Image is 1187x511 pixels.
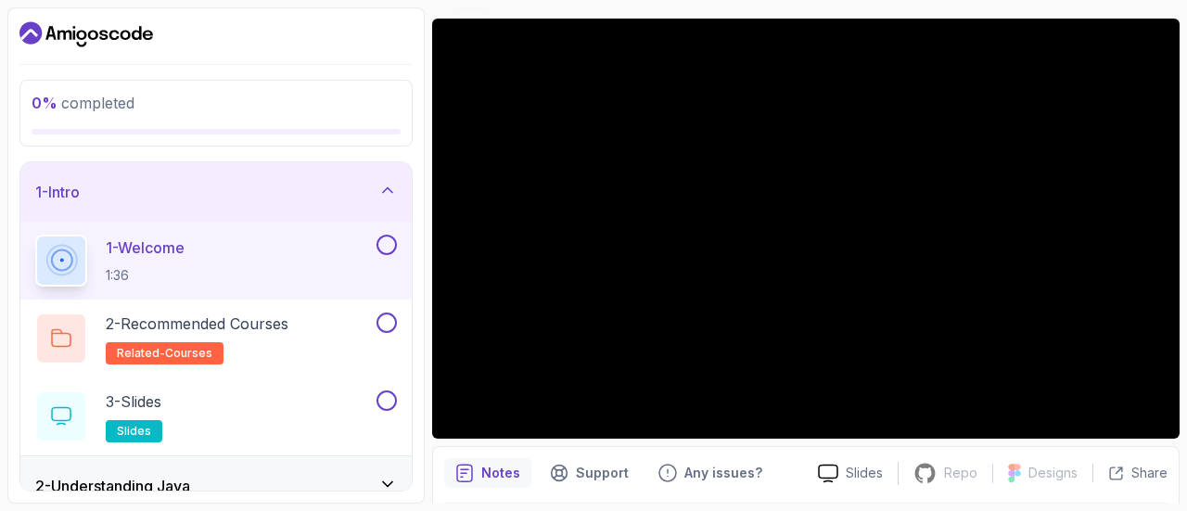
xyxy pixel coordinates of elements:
[106,390,161,413] p: 3 - Slides
[647,458,773,488] button: Feedback button
[803,464,898,483] a: Slides
[32,94,57,112] span: 0 %
[106,266,185,285] p: 1:36
[944,464,977,482] p: Repo
[35,181,80,203] h3: 1 - Intro
[846,464,883,482] p: Slides
[35,390,397,442] button: 3-Slidesslides
[1131,464,1168,482] p: Share
[444,458,531,488] button: notes button
[539,458,640,488] button: Support button
[35,235,397,287] button: 1-Welcome1:36
[35,313,397,364] button: 2-Recommended Coursesrelated-courses
[117,424,151,439] span: slides
[32,94,134,112] span: completed
[106,236,185,259] p: 1 - Welcome
[20,162,412,222] button: 1-Intro
[19,19,153,49] a: Dashboard
[1092,464,1168,482] button: Share
[684,464,762,482] p: Any issues?
[1028,464,1078,482] p: Designs
[106,313,288,335] p: 2 - Recommended Courses
[576,464,629,482] p: Support
[35,475,190,497] h3: 2 - Understanding Java
[117,346,212,361] span: related-courses
[481,464,520,482] p: Notes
